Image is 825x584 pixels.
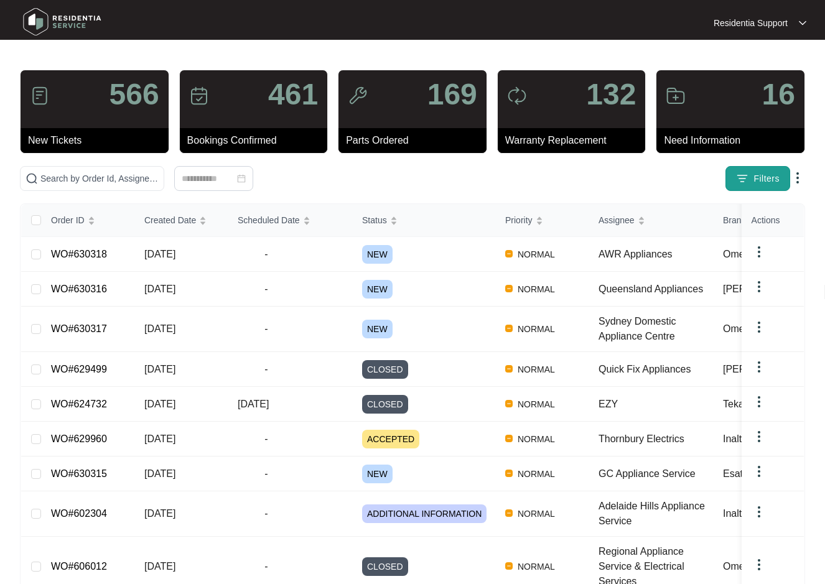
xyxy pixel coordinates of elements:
[752,279,767,294] img: dropdown arrow
[362,245,393,264] span: NEW
[599,466,713,481] div: GC Appliance Service
[589,204,713,237] th: Assignee
[713,204,805,237] th: Brand
[790,170,805,185] img: dropdown arrow
[238,362,295,377] span: -
[51,213,85,227] span: Order ID
[362,430,419,448] span: ACCEPTED
[723,508,747,519] span: Inalto
[505,435,513,442] img: Vercel Logo
[505,562,513,570] img: Vercel Logo
[725,166,790,191] button: filter iconFilters
[41,204,134,237] th: Order ID
[238,322,295,336] span: -
[752,244,767,259] img: dropdown arrow
[714,17,788,29] p: Residentia Support
[238,247,295,262] span: -
[505,213,533,227] span: Priority
[348,86,368,106] img: icon
[664,133,804,148] p: Need Information
[513,432,560,447] span: NORMAL
[362,320,393,338] span: NEW
[599,213,635,227] span: Assignee
[752,320,767,335] img: dropdown arrow
[513,362,560,377] span: NORMAL
[26,172,38,185] img: search-icon
[144,433,175,444] span: [DATE]
[238,399,269,409] span: [DATE]
[723,284,805,294] span: [PERSON_NAME]
[238,432,295,447] span: -
[505,509,513,517] img: Vercel Logo
[362,504,487,523] span: ADDITIONAL INFORMATION
[19,3,106,40] img: residentia service logo
[723,323,755,334] span: Omega
[505,325,513,332] img: Vercel Logo
[723,364,805,374] span: [PERSON_NAME]
[362,360,408,379] span: CLOSED
[362,557,408,576] span: CLOSED
[144,284,175,294] span: [DATE]
[51,284,107,294] a: WO#630316
[51,468,107,479] a: WO#630315
[238,466,295,481] span: -
[144,468,175,479] span: [DATE]
[513,247,560,262] span: NORMAL
[144,364,175,374] span: [DATE]
[238,506,295,521] span: -
[238,282,295,297] span: -
[752,504,767,519] img: dropdown arrow
[723,468,751,479] span: Esatto
[362,280,393,299] span: NEW
[51,399,107,409] a: WO#624732
[723,249,755,259] span: Omega
[505,470,513,477] img: Vercel Logo
[362,395,408,414] span: CLOSED
[30,86,50,106] img: icon
[736,172,748,185] img: filter icon
[238,213,300,227] span: Scheduled Date
[144,249,175,259] span: [DATE]
[762,80,795,109] p: 16
[799,20,806,26] img: dropdown arrow
[723,213,746,227] span: Brand
[599,499,713,529] div: Adelaide Hills Appliance Service
[144,399,175,409] span: [DATE]
[513,506,560,521] span: NORMAL
[723,561,755,572] span: Omega
[753,172,780,185] span: Filters
[586,80,636,109] p: 132
[752,464,767,479] img: dropdown arrow
[362,465,393,483] span: NEW
[752,429,767,444] img: dropdown arrow
[513,322,560,336] span: NORMAL
[505,365,513,373] img: Vercel Logo
[723,399,744,409] span: Teka
[666,86,686,106] img: icon
[346,133,487,148] p: Parts Ordered
[599,362,713,377] div: Quick Fix Appliances
[513,282,560,297] span: NORMAL
[599,397,713,412] div: EZY
[110,80,159,109] p: 566
[51,323,107,334] a: WO#630317
[189,86,209,106] img: icon
[144,323,175,334] span: [DATE]
[144,213,196,227] span: Created Date
[228,204,352,237] th: Scheduled Date
[495,204,589,237] th: Priority
[362,213,387,227] span: Status
[144,561,175,572] span: [DATE]
[51,508,107,519] a: WO#602304
[513,397,560,412] span: NORMAL
[505,400,513,407] img: Vercel Logo
[723,433,747,444] span: Inalto
[51,433,107,444] a: WO#629960
[51,561,107,572] a: WO#606012
[513,559,560,574] span: NORMAL
[505,133,646,148] p: Warranty Replacement
[752,394,767,409] img: dropdown arrow
[144,508,175,519] span: [DATE]
[427,80,477,109] p: 169
[752,557,767,572] img: dropdown arrow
